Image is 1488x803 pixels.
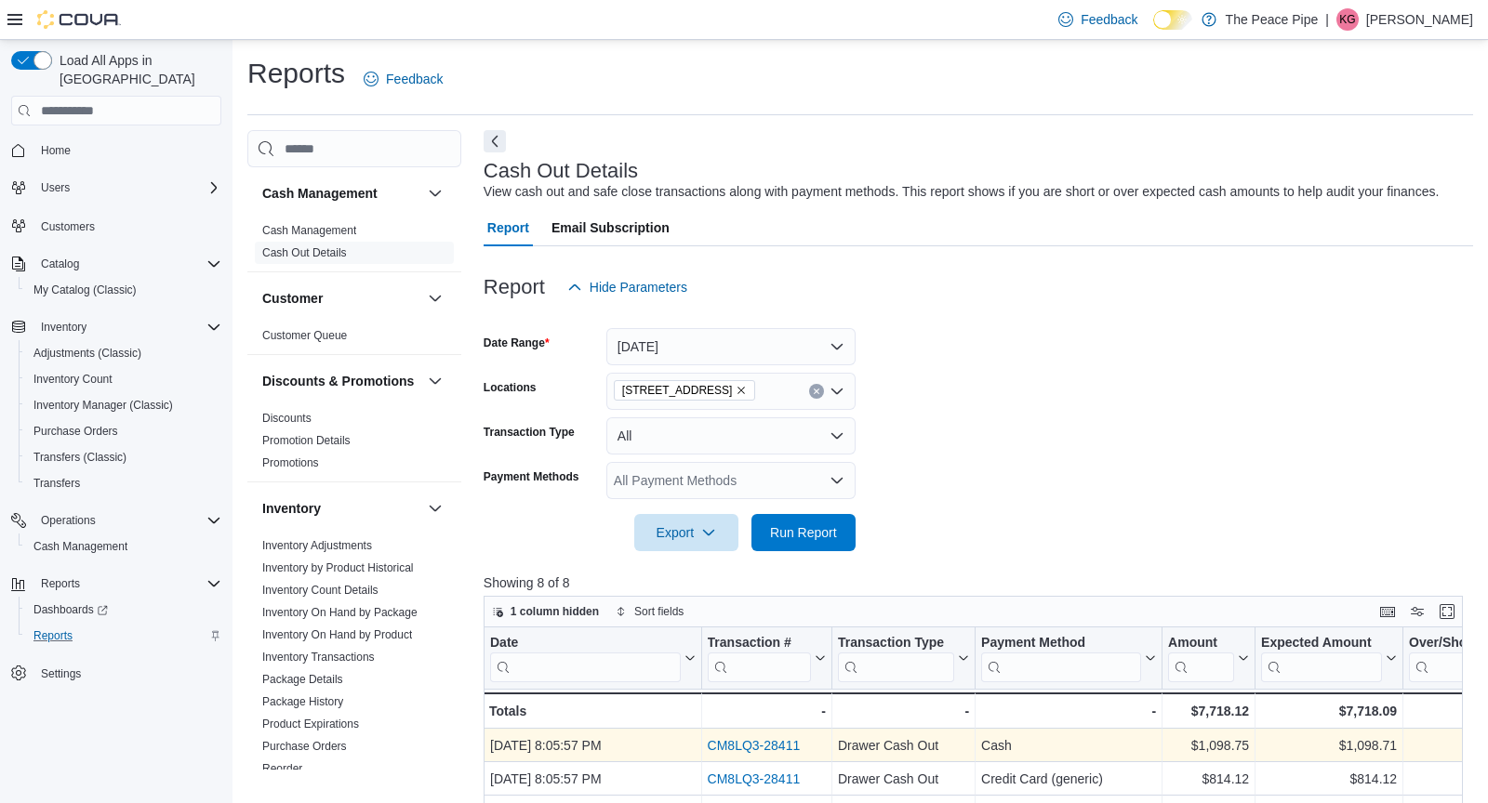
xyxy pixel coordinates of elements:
span: Feedback [1081,10,1137,29]
div: [DATE] 8:05:57 PM [490,768,696,790]
span: Cash Management [262,223,356,238]
span: Dashboards [33,602,108,617]
button: Catalog [4,251,229,277]
button: Customer [424,287,446,309]
button: Inventory [33,316,94,338]
h3: Inventory [262,499,321,518]
div: View cash out and safe close transactions along with payment methods. This report shows if you ar... [484,182,1440,202]
button: My Catalog (Classic) [19,277,229,303]
span: Report [487,209,529,246]
a: Settings [33,663,88,685]
span: Adjustments (Classic) [33,346,141,361]
span: Settings [41,666,81,681]
span: Home [33,138,221,162]
span: Load All Apps in [GEOGRAPHIC_DATA] [52,51,221,88]
div: $1,098.75 [1168,734,1249,757]
label: Payment Methods [484,469,579,484]
span: Inventory Count Details [262,583,379,598]
span: Customer Queue [262,328,347,343]
span: Transfers (Classic) [33,450,126,465]
span: Inventory Count [33,372,113,387]
button: Discounts & Promotions [424,370,446,392]
a: Discounts [262,412,312,425]
span: Users [33,177,221,199]
span: Promotion Details [262,433,351,448]
h3: Customer [262,289,323,308]
button: Discounts & Promotions [262,372,420,390]
span: 1 King St E. [614,380,756,401]
a: My Catalog (Classic) [26,279,144,301]
div: Expected Amount [1261,635,1382,652]
button: Users [33,177,77,199]
span: Purchase Orders [33,424,118,439]
span: My Catalog (Classic) [26,279,221,301]
span: Hide Parameters [590,278,687,296]
label: Date Range [484,336,550,350]
span: Dark Mode [1153,30,1154,31]
div: Amount [1168,635,1234,652]
span: Reports [26,625,221,647]
a: Inventory On Hand by Package [262,606,418,619]
span: Export [645,514,727,551]
span: Purchase Orders [262,739,347,754]
button: Reports [33,573,87,595]
div: Expected Amount [1261,635,1382,682]
button: Transfers (Classic) [19,444,229,470]
div: Discounts & Promotions [247,407,461,481]
button: 1 column hidden [485,600,606,623]
span: Dashboards [26,599,221,621]
div: Customer [247,324,461,354]
span: Inventory Count [26,368,221,390]
a: Inventory Count Details [262,584,379,597]
div: $1,098.71 [1261,734,1397,757]
div: Over/Short [1409,635,1486,682]
button: Inventory Count [19,366,229,392]
button: Operations [4,507,229,533]
span: Reports [33,573,221,595]
span: Reorder [262,761,302,776]
label: Transaction Type [484,425,575,440]
a: Reorder [262,762,302,775]
button: Run Report [751,514,856,551]
span: Customers [33,214,221,237]
span: Inventory Transactions [262,650,375,665]
button: Cash Management [262,184,420,203]
div: - [981,700,1156,722]
span: Inventory Manager (Classic) [33,398,173,413]
h3: Cash Out Details [484,160,638,182]
span: [STREET_ADDRESS] [622,381,733,400]
span: Catalog [41,257,79,271]
a: Inventory by Product Historical [262,561,414,574]
button: Payment Method [981,635,1156,682]
a: Inventory Count [26,368,120,390]
span: Inventory by Product Historical [262,560,414,575]
a: CM8LQ3-28411 [707,771,800,786]
div: $7,718.12 [1168,700,1249,722]
span: Inventory On Hand by Product [262,627,412,642]
div: Payment Method [981,635,1141,652]
span: Cash Management [33,539,127,554]
img: Cova [37,10,121,29]
div: [DATE] 8:05:57 PM [490,734,696,757]
span: Cash Out Details [262,245,347,260]
button: Operations [33,509,103,532]
button: Date [490,635,696,682]
button: Inventory [424,497,446,520]
span: Inventory Adjustments [262,538,372,553]
p: | [1325,8,1329,31]
button: Expected Amount [1261,635,1397,682]
div: $7,718.09 [1261,700,1397,722]
span: Adjustments (Classic) [26,342,221,364]
a: Promotion Details [262,434,351,447]
button: Sort fields [608,600,691,623]
label: Locations [484,380,537,395]
button: Hide Parameters [560,269,695,306]
a: Cash Management [262,224,356,237]
a: Purchase Orders [262,740,347,753]
button: Remove 1 King St E. from selection in this group [736,385,747,396]
a: Package Details [262,673,343,686]
button: Home [4,137,229,164]
a: Inventory Transactions [262,651,375,664]
button: Adjustments (Classic) [19,340,229,366]
a: Transfers [26,472,87,494]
